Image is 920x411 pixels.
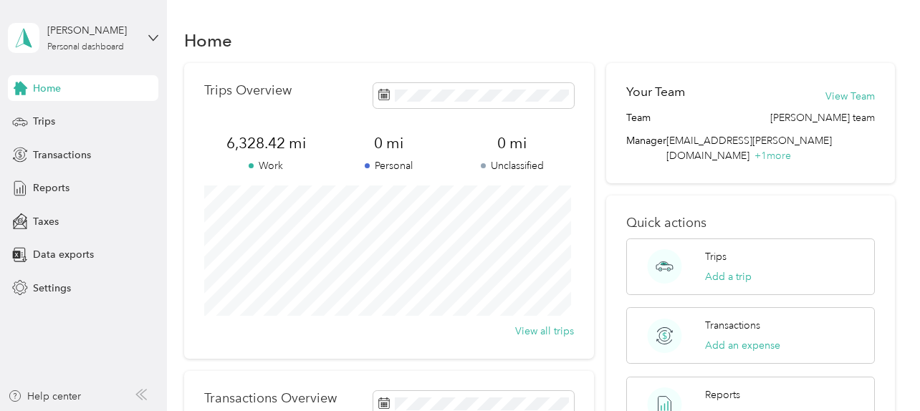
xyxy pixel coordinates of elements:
div: Personal dashboard [47,43,124,52]
span: 6,328.42 mi [204,133,327,153]
p: Unclassified [451,158,574,173]
button: Add a trip [705,269,752,284]
span: 0 mi [327,133,451,153]
p: Trips [705,249,727,264]
p: Work [204,158,327,173]
button: View all trips [515,324,574,339]
p: Reports [705,387,740,402]
p: Transactions [705,318,760,333]
span: Manager [626,133,666,163]
h1: Home [184,33,232,48]
p: Transactions Overview [204,391,337,406]
span: Settings [33,281,71,296]
span: Trips [33,114,55,129]
iframe: Everlance-gr Chat Button Frame [840,331,920,411]
button: Help center [8,389,81,404]
p: Trips Overview [204,83,292,98]
span: [PERSON_NAME] team [770,110,875,125]
p: Quick actions [626,216,875,231]
button: View Team [825,89,875,104]
div: [PERSON_NAME] [47,23,137,38]
span: Data exports [33,247,94,262]
span: 0 mi [451,133,574,153]
h2: Your Team [626,83,685,101]
span: [EMAIL_ADDRESS][PERSON_NAME][DOMAIN_NAME] [666,135,832,162]
span: Transactions [33,148,91,163]
p: Personal [327,158,451,173]
button: Add an expense [705,338,780,353]
span: Team [626,110,651,125]
span: Home [33,81,61,96]
span: Taxes [33,214,59,229]
span: + 1 more [754,150,791,162]
span: Reports [33,180,70,195]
